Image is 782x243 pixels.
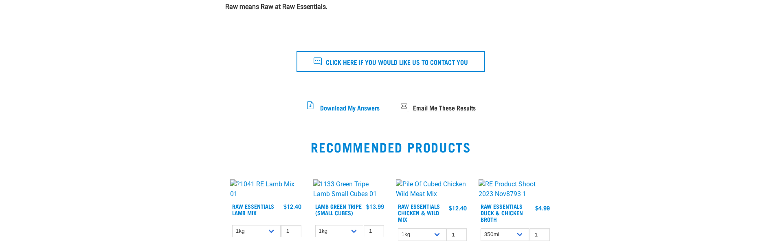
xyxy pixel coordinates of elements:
a: Download My Answers [306,106,381,109]
input: 1 [364,225,384,238]
span: Recommended products [303,143,479,150]
input: 1 [281,225,301,238]
input: 1 [446,228,467,241]
button: Click here if you would like us to contact you [297,51,485,71]
strong: Raw means Raw at Raw Essentials. [225,3,327,11]
img: RE Product Shoot 2023 Nov8793 1 [479,179,551,199]
span: Email Me These Results [413,105,476,109]
div: $12.40 [449,205,467,211]
input: 1 [529,228,550,241]
div: $13.99 [366,203,384,210]
span: Download My Answers [320,105,380,109]
a: Lamb Green Tripe (Small Cubes) [315,205,362,214]
a: Raw Essentials Lamb Mix [232,205,274,214]
a: Raw Essentials Duck & Chicken Broth [481,205,523,221]
img: Pile Of Cubed Chicken Wild Meat Mix [396,179,469,199]
img: 1133 Green Tripe Lamb Small Cubes 01 [313,179,386,199]
div: $4.99 [535,205,550,211]
div: $12.40 [283,203,301,210]
span: Click here if you would like us to contact you [326,56,468,67]
a: Raw Essentials Chicken & Wild Mix [398,205,440,221]
img: ?1041 RE Lamb Mix 01 [230,179,303,199]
